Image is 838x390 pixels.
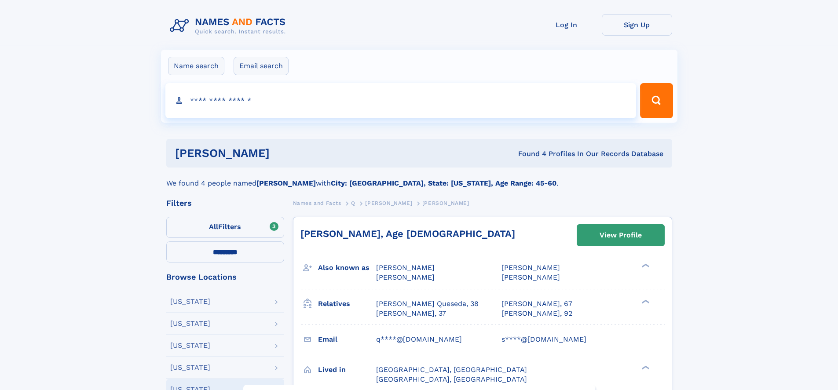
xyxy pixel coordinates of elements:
[256,179,316,187] b: [PERSON_NAME]
[170,364,210,371] div: [US_STATE]
[165,83,637,118] input: search input
[422,200,469,206] span: [PERSON_NAME]
[318,332,376,347] h3: Email
[501,263,560,272] span: [PERSON_NAME]
[394,149,663,159] div: Found 4 Profiles In Our Records Database
[640,83,673,118] button: Search Button
[640,263,650,269] div: ❯
[640,364,650,370] div: ❯
[577,225,664,246] a: View Profile
[318,362,376,377] h3: Lived in
[300,228,515,239] a: [PERSON_NAME], Age [DEMOGRAPHIC_DATA]
[365,197,412,208] a: [PERSON_NAME]
[293,197,341,208] a: Names and Facts
[318,260,376,275] h3: Also known as
[501,273,560,281] span: [PERSON_NAME]
[376,365,527,374] span: [GEOGRAPHIC_DATA], [GEOGRAPHIC_DATA]
[175,148,394,159] h1: [PERSON_NAME]
[640,299,650,304] div: ❯
[351,197,355,208] a: Q
[170,320,210,327] div: [US_STATE]
[376,263,435,272] span: [PERSON_NAME]
[168,57,224,75] label: Name search
[166,14,293,38] img: Logo Names and Facts
[365,200,412,206] span: [PERSON_NAME]
[351,200,355,206] span: Q
[376,375,527,383] span: [GEOGRAPHIC_DATA], [GEOGRAPHIC_DATA]
[166,199,284,207] div: Filters
[166,273,284,281] div: Browse Locations
[501,299,572,309] a: [PERSON_NAME], 67
[209,222,218,231] span: All
[376,273,435,281] span: [PERSON_NAME]
[376,309,446,318] a: [PERSON_NAME], 37
[600,225,642,245] div: View Profile
[166,168,672,189] div: We found 4 people named with .
[318,296,376,311] h3: Relatives
[331,179,556,187] b: City: [GEOGRAPHIC_DATA], State: [US_STATE], Age Range: 45-60
[602,14,672,36] a: Sign Up
[234,57,289,75] label: Email search
[170,342,210,349] div: [US_STATE]
[170,298,210,305] div: [US_STATE]
[376,299,479,309] a: [PERSON_NAME] Queseda, 38
[166,217,284,238] label: Filters
[531,14,602,36] a: Log In
[501,309,572,318] a: [PERSON_NAME], 92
